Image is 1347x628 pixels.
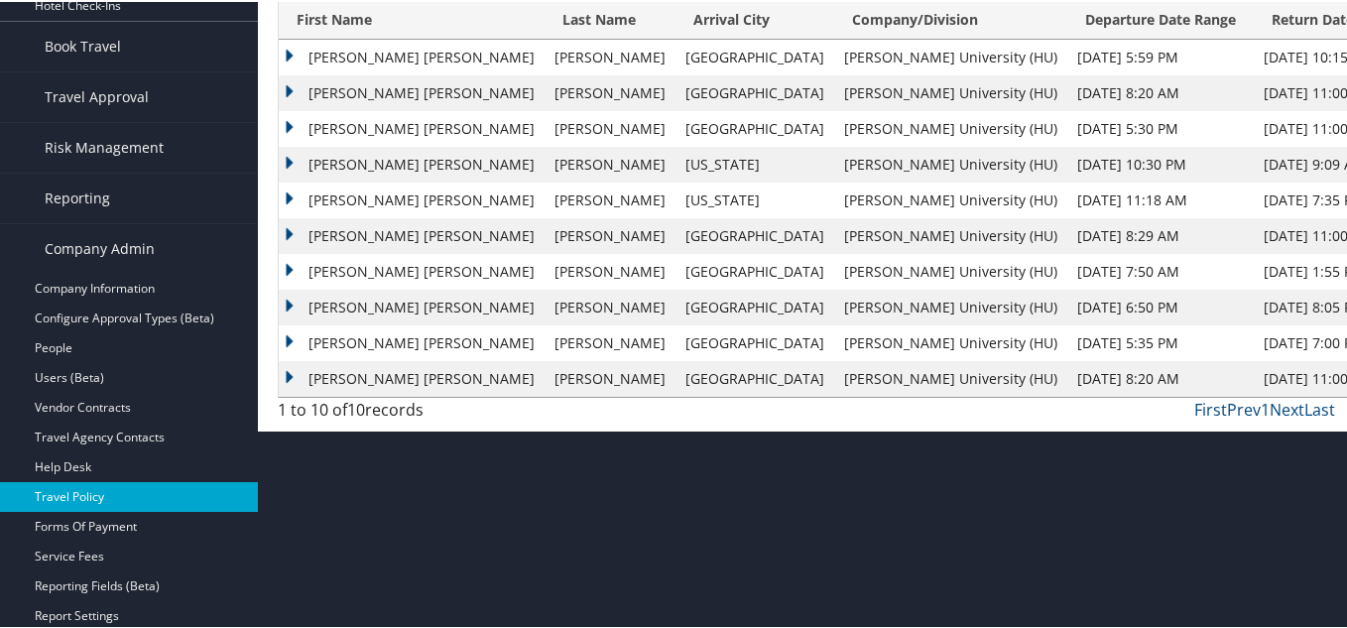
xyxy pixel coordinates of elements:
[675,288,834,323] td: [GEOGRAPHIC_DATA]
[1067,145,1254,181] td: [DATE] 10:30 PM
[545,109,675,145] td: [PERSON_NAME]
[279,109,545,145] td: [PERSON_NAME] [PERSON_NAME]
[675,216,834,252] td: [GEOGRAPHIC_DATA]
[834,145,1067,181] td: [PERSON_NAME] University (HU)
[1067,109,1254,145] td: [DATE] 5:30 PM
[45,70,149,120] span: Travel Approval
[45,172,110,221] span: Reporting
[1067,323,1254,359] td: [DATE] 5:35 PM
[545,181,675,216] td: [PERSON_NAME]
[1067,181,1254,216] td: [DATE] 11:18 AM
[279,359,545,395] td: [PERSON_NAME] [PERSON_NAME]
[1067,73,1254,109] td: [DATE] 8:20 AM
[1227,397,1261,419] a: Prev
[279,38,545,73] td: [PERSON_NAME] [PERSON_NAME]
[1067,288,1254,323] td: [DATE] 6:50 PM
[278,396,520,430] div: 1 to 10 of records
[834,216,1067,252] td: [PERSON_NAME] University (HU)
[1067,359,1254,395] td: [DATE] 8:20 AM
[1067,252,1254,288] td: [DATE] 7:50 AM
[45,20,121,69] span: Book Travel
[1304,397,1335,419] a: Last
[279,252,545,288] td: [PERSON_NAME] [PERSON_NAME]
[45,222,155,272] span: Company Admin
[1067,38,1254,73] td: [DATE] 5:59 PM
[545,216,675,252] td: [PERSON_NAME]
[675,323,834,359] td: [GEOGRAPHIC_DATA]
[1261,397,1270,419] a: 1
[279,216,545,252] td: [PERSON_NAME] [PERSON_NAME]
[675,359,834,395] td: [GEOGRAPHIC_DATA]
[834,288,1067,323] td: [PERSON_NAME] University (HU)
[834,38,1067,73] td: [PERSON_NAME] University (HU)
[1270,397,1304,419] a: Next
[1067,216,1254,252] td: [DATE] 8:29 AM
[545,288,675,323] td: [PERSON_NAME]
[279,145,545,181] td: [PERSON_NAME] [PERSON_NAME]
[834,252,1067,288] td: [PERSON_NAME] University (HU)
[834,109,1067,145] td: [PERSON_NAME] University (HU)
[675,109,834,145] td: [GEOGRAPHIC_DATA]
[545,145,675,181] td: [PERSON_NAME]
[675,38,834,73] td: [GEOGRAPHIC_DATA]
[675,252,834,288] td: [GEOGRAPHIC_DATA]
[545,359,675,395] td: [PERSON_NAME]
[675,73,834,109] td: [GEOGRAPHIC_DATA]
[675,145,834,181] td: [US_STATE]
[545,38,675,73] td: [PERSON_NAME]
[545,323,675,359] td: [PERSON_NAME]
[545,252,675,288] td: [PERSON_NAME]
[1194,397,1227,419] a: First
[45,121,164,171] span: Risk Management
[834,73,1067,109] td: [PERSON_NAME] University (HU)
[545,73,675,109] td: [PERSON_NAME]
[279,73,545,109] td: [PERSON_NAME] [PERSON_NAME]
[834,181,1067,216] td: [PERSON_NAME] University (HU)
[279,181,545,216] td: [PERSON_NAME] [PERSON_NAME]
[834,323,1067,359] td: [PERSON_NAME] University (HU)
[279,288,545,323] td: [PERSON_NAME] [PERSON_NAME]
[834,359,1067,395] td: [PERSON_NAME] University (HU)
[279,323,545,359] td: [PERSON_NAME] [PERSON_NAME]
[347,397,365,419] span: 10
[675,181,834,216] td: [US_STATE]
